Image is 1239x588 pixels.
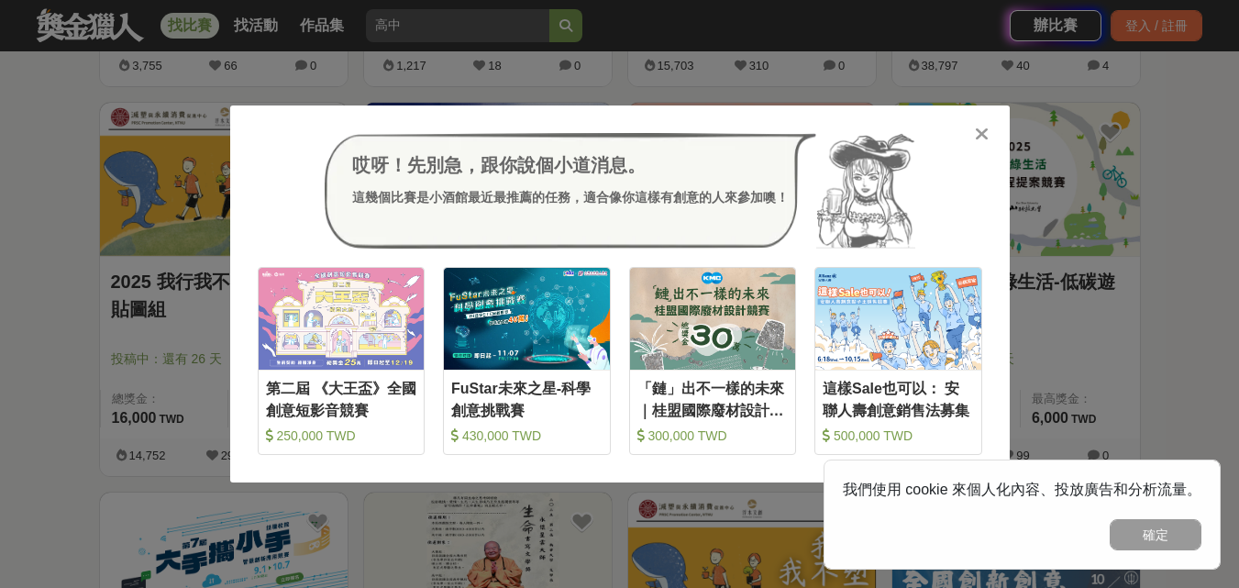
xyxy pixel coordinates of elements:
[630,268,796,370] img: Cover Image
[352,188,789,207] div: 這幾個比賽是小酒館最近最推薦的任務，適合像你這樣有創意的人來參加噢！
[1110,519,1201,550] button: 確定
[258,267,426,455] a: Cover Image第二屆 《大王盃》全國創意短影音競賽 250,000 TWD
[814,267,982,455] a: Cover Image這樣Sale也可以： 安聯人壽創意銷售法募集 500,000 TWD
[815,268,981,370] img: Cover Image
[266,427,417,445] div: 250,000 TWD
[843,482,1201,497] span: 我們使用 cookie 來個人化內容、投放廣告和分析流量。
[451,427,603,445] div: 430,000 TWD
[637,378,789,419] div: 「鏈」出不一樣的未來｜桂盟國際廢材設計競賽
[352,151,789,179] div: 哎呀！先別急，跟你說個小道消息。
[823,378,974,419] div: 這樣Sale也可以： 安聯人壽創意銷售法募集
[444,268,610,370] img: Cover Image
[451,378,603,419] div: FuStar未來之星-科學創意挑戰賽
[259,268,425,370] img: Cover Image
[823,427,974,445] div: 500,000 TWD
[266,378,417,419] div: 第二屆 《大王盃》全國創意短影音競賽
[443,267,611,455] a: Cover ImageFuStar未來之星-科學創意挑戰賽 430,000 TWD
[816,133,915,249] img: Avatar
[629,267,797,455] a: Cover Image「鏈」出不一樣的未來｜桂盟國際廢材設計競賽 300,000 TWD
[637,427,789,445] div: 300,000 TWD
